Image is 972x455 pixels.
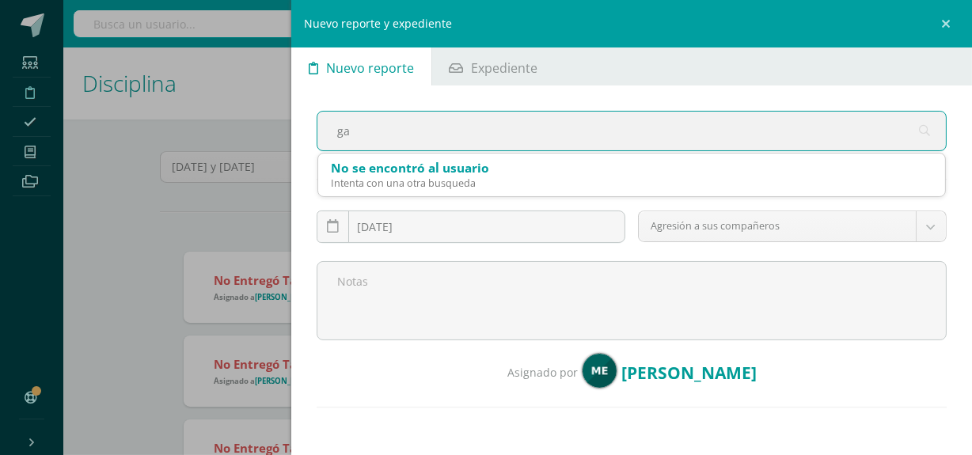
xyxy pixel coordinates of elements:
[317,211,625,242] input: Fecha de ocurrencia
[331,176,932,190] div: Intenta con una otra busqueda
[507,365,578,380] span: Asignado por
[471,49,537,87] span: Expediente
[331,160,932,176] div: No se encontró al usuario
[432,47,555,85] a: Expediente
[317,112,946,150] input: Busca un estudiante aquí...
[621,362,757,384] span: [PERSON_NAME]
[651,211,904,241] span: Agresión a sus compañeros
[582,353,617,389] img: ced03373c30ac9eb276b8f9c21c0bd80.png
[291,47,431,85] a: Nuevo reporte
[326,49,414,87] span: Nuevo reporte
[639,211,946,241] a: Agresión a sus compañeros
